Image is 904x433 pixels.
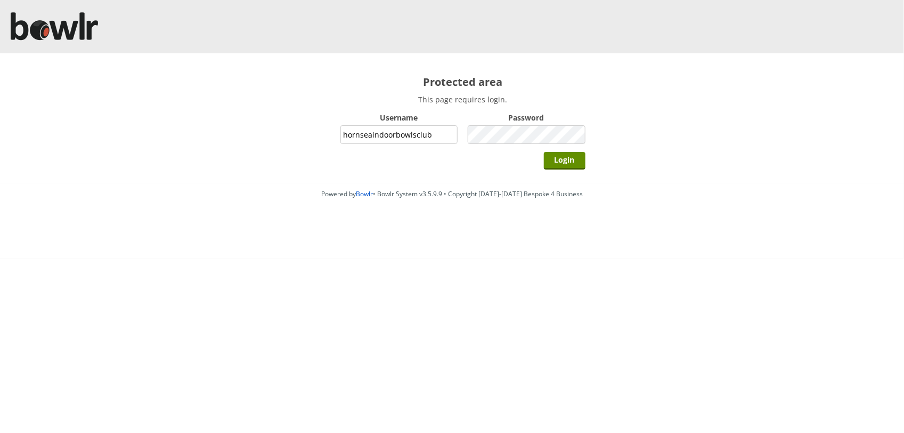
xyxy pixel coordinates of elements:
[468,113,585,123] label: Password
[340,75,585,89] h2: Protected area
[321,189,583,198] span: Powered by • Bowlr System v3.5.9.9 • Copyright [DATE]-[DATE] Bespoke 4 Business
[340,94,585,105] p: This page requires login.
[356,189,373,198] a: Bowlr
[340,113,458,123] label: Username
[544,152,585,170] input: Login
